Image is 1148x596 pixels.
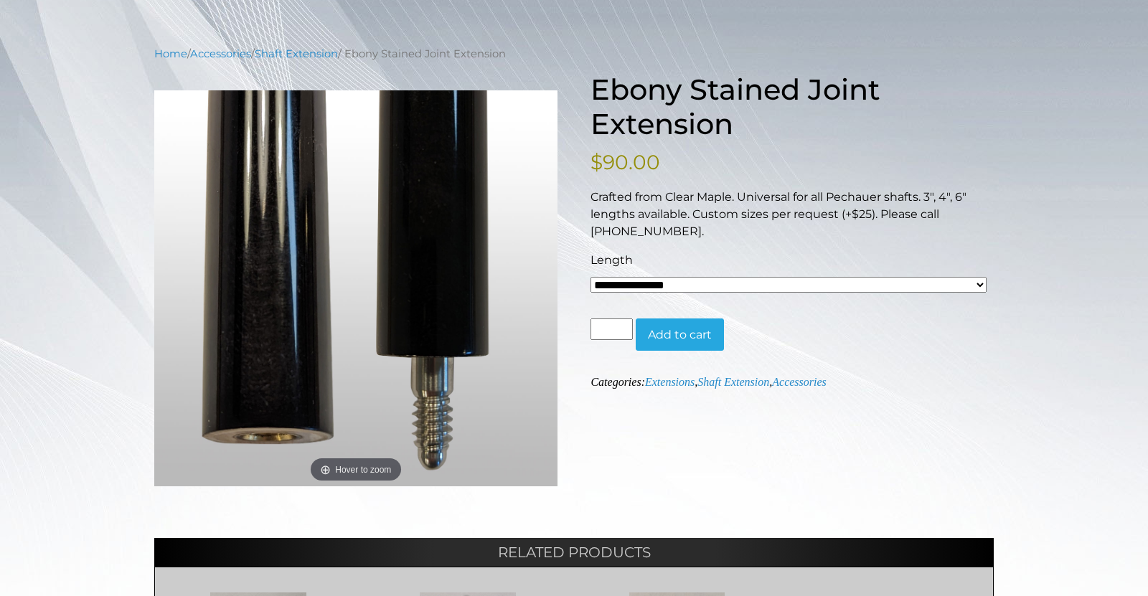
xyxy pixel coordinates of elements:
span: $ [591,150,603,174]
a: Accessories [772,376,827,388]
a: Hover to zoom [154,90,557,487]
p: Crafted from Clear Maple. Universal for all Pechauer shafts. 3″, 4″, 6″ lengths available. Custom... [591,189,994,240]
span: Categories: , , [591,376,826,388]
bdi: 90.00 [591,150,660,174]
span: Length [591,253,633,267]
a: Shaft Extension [255,47,338,60]
a: Extensions [645,376,695,388]
img: ebony-stained-joint-extension.jpg [154,90,557,487]
input: Product quantity [591,318,632,340]
nav: Breadcrumb [154,46,994,62]
h1: Ebony Stained Joint Extension [591,72,994,141]
a: Home [154,47,187,60]
a: Shaft Extension [697,376,769,388]
h2: Related products [154,538,994,567]
a: Accessories [190,47,251,60]
button: Add to cart [636,318,724,351]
